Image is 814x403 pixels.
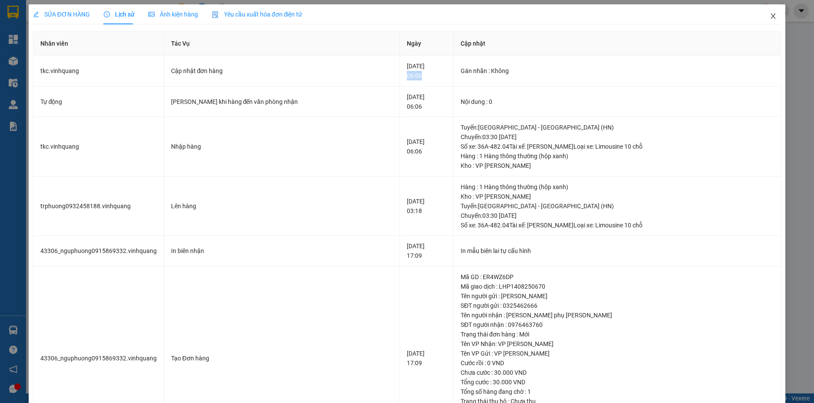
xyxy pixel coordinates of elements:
[171,353,393,363] div: Tạo Đơn hàng
[212,11,303,18] span: Yêu cầu xuất hóa đơn điện tử
[461,358,774,368] div: Cước rồi : 0 VND
[461,97,774,107] div: Nội dung : 0
[461,387,774,396] div: Tổng số hàng đang chờ : 1
[407,137,446,156] div: [DATE] 06:06
[461,310,774,320] div: Tên người nhận : [PERSON_NAME] phụ [PERSON_NAME]
[33,87,164,117] td: Tự động
[461,349,774,358] div: Tên VP Gửi : VP [PERSON_NAME]
[33,11,39,17] span: edit
[461,161,774,170] div: Kho : VP [PERSON_NAME]
[407,61,446,80] div: [DATE] 06:06
[148,11,198,18] span: Ảnh kiện hàng
[461,246,774,256] div: In mẫu biên lai tự cấu hình
[104,11,110,17] span: clock-circle
[148,11,155,17] span: picture
[407,197,446,216] div: [DATE] 03:18
[171,97,393,107] div: [PERSON_NAME] khi hàng đến văn phòng nhận
[104,11,135,18] span: Lịch sử
[164,32,400,56] th: Tác Vụ
[212,11,219,18] img: icon
[407,241,446,260] div: [DATE] 17:09
[33,56,164,87] td: tkc.vinhquang
[461,192,774,201] div: Kho : VP [PERSON_NAME]
[461,151,774,161] div: Hàng : 1 Hàng thông thường (hộp xanh)
[33,117,164,177] td: tkc.vinhquang
[461,377,774,387] div: Tổng cước : 30.000 VND
[461,201,774,230] div: Tuyến : [GEOGRAPHIC_DATA] - [GEOGRAPHIC_DATA] (HN) Chuyến: 03:30 [DATE] Số xe: 36A-482.04 Tài xế:...
[400,32,454,56] th: Ngày
[461,182,774,192] div: Hàng : 1 Hàng thông thường (hộp xanh)
[33,177,164,236] td: trphuong0932458188.vinhquang
[454,32,781,56] th: Cập nhật
[461,282,774,291] div: Mã giao dịch : LHP1408250670
[407,349,446,368] div: [DATE] 17:09
[461,339,774,349] div: Tên VP Nhận: VP [PERSON_NAME]
[171,142,393,151] div: Nhập hàng
[461,368,774,377] div: Chưa cước : 30.000 VND
[461,330,774,339] div: Trạng thái đơn hàng : Mới
[171,66,393,76] div: Cập nhật đơn hàng
[171,201,393,211] div: Lên hàng
[461,272,774,282] div: Mã GD : ER4WZ6DP
[461,301,774,310] div: SĐT người gửi : 0325462666
[770,13,777,20] span: close
[33,236,164,266] td: 43306_nguphuong0915869332.vinhquang
[171,246,393,256] div: In biên nhận
[461,66,774,76] div: Gán nhãn : Không
[461,320,774,330] div: SĐT người nhận : 0976463760
[33,11,90,18] span: SỬA ĐƠN HÀNG
[33,32,164,56] th: Nhân viên
[407,92,446,111] div: [DATE] 06:06
[461,123,774,151] div: Tuyến : [GEOGRAPHIC_DATA] - [GEOGRAPHIC_DATA] (HN) Chuyến: 03:30 [DATE] Số xe: 36A-482.04 Tài xế:...
[461,291,774,301] div: Tên người gửi : [PERSON_NAME]
[761,4,785,29] button: Close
